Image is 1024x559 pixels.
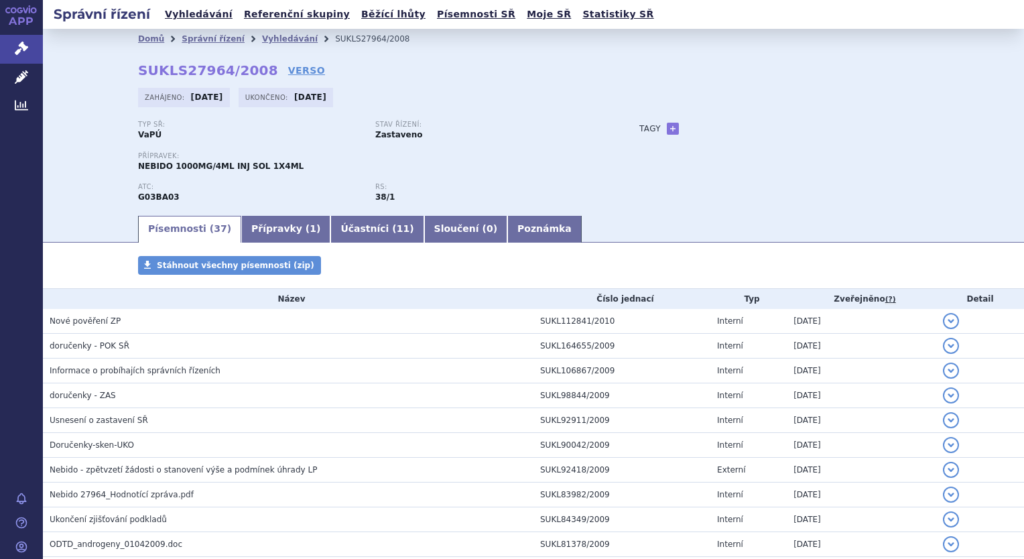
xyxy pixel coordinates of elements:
[138,130,162,139] strong: VaPÚ
[182,34,245,44] a: Správní řízení
[787,289,936,309] th: Zveřejněno
[241,216,330,243] a: Přípravky (1)
[138,62,278,78] strong: SUKLS27964/2008
[943,511,959,527] button: detail
[214,223,227,234] span: 37
[523,5,575,23] a: Moje SŘ
[487,223,493,234] span: 0
[717,440,743,450] span: Interní
[667,123,679,135] a: +
[943,437,959,453] button: detail
[717,416,743,425] span: Interní
[885,295,896,304] abbr: (?)
[943,338,959,354] button: detail
[717,366,743,375] span: Interní
[138,152,613,160] p: Přípravek:
[943,412,959,428] button: detail
[717,515,743,524] span: Interní
[533,383,710,408] td: SUKL98844/2009
[50,416,148,425] span: Usnesení o zastavení SŘ
[943,462,959,478] button: detail
[294,92,326,102] strong: [DATE]
[787,359,936,383] td: [DATE]
[375,183,599,191] p: RS:
[943,387,959,403] button: detail
[330,216,424,243] a: Účastníci (11)
[943,313,959,329] button: detail
[50,515,167,524] span: Ukončení zjišťování podkladů
[578,5,657,23] a: Statistiky SŘ
[138,192,180,202] strong: TESTOSTERON
[787,334,936,359] td: [DATE]
[533,289,710,309] th: Číslo jednací
[138,162,304,171] span: NEBIDO 1000MG/4ML INJ SOL 1X4ML
[936,289,1024,309] th: Detail
[138,121,362,129] p: Typ SŘ:
[50,391,116,400] span: doručenky - ZAS
[310,223,316,234] span: 1
[375,192,395,202] strong: gynekologická antiseptika, lok. nebo vag. aplikace, (kromě přípravků obsahujících laktobacillus)
[943,363,959,379] button: detail
[787,483,936,507] td: [DATE]
[262,34,318,44] a: Vyhledávání
[50,540,182,549] span: ODTD_androgeny_01042009.doc
[787,433,936,458] td: [DATE]
[357,5,430,23] a: Běžící lhůty
[50,316,121,326] span: Nové pověření ZP
[433,5,519,23] a: Písemnosti SŘ
[787,383,936,408] td: [DATE]
[787,532,936,557] td: [DATE]
[533,483,710,507] td: SUKL83982/2009
[50,440,134,450] span: Doručenky-sken-UKO
[943,536,959,552] button: detail
[710,289,787,309] th: Typ
[717,490,743,499] span: Interní
[138,216,241,243] a: Písemnosti (37)
[717,316,743,326] span: Interní
[533,532,710,557] td: SUKL81378/2009
[157,261,314,270] span: Stáhnout všechny písemnosti (zip)
[533,507,710,532] td: SUKL84349/2009
[245,92,291,103] span: Ukončeno:
[533,309,710,334] td: SUKL112841/2010
[717,465,745,475] span: Externí
[50,465,317,475] span: Nebido - zpětvzetí žádosti o stanovení výše a podmínek úhrady LP
[507,216,582,243] a: Poznámka
[50,341,129,351] span: doručenky - POK SŘ
[50,490,194,499] span: Nebido 27964_Hodnotící zpráva.pdf
[145,92,187,103] span: Zahájeno:
[240,5,354,23] a: Referenční skupiny
[639,121,661,137] h3: Tagy
[161,5,237,23] a: Vyhledávání
[397,223,409,234] span: 11
[717,391,743,400] span: Interní
[43,289,533,309] th: Název
[787,507,936,532] td: [DATE]
[138,34,164,44] a: Domů
[43,5,161,23] h2: Správní řízení
[375,121,599,129] p: Stav řízení:
[424,216,507,243] a: Sloučení (0)
[717,540,743,549] span: Interní
[533,408,710,433] td: SUKL92911/2009
[787,408,936,433] td: [DATE]
[138,256,321,275] a: Stáhnout všechny písemnosti (zip)
[943,487,959,503] button: detail
[717,341,743,351] span: Interní
[787,458,936,483] td: [DATE]
[533,359,710,383] td: SUKL106867/2009
[533,458,710,483] td: SUKL92418/2009
[375,130,423,139] strong: Zastaveno
[533,334,710,359] td: SUKL164655/2009
[288,64,325,77] a: VERSO
[787,309,936,334] td: [DATE]
[533,433,710,458] td: SUKL90042/2009
[335,29,427,49] li: SUKLS27964/2008
[50,366,220,375] span: Informace o probíhajích správních řízeních
[138,183,362,191] p: ATC:
[191,92,223,102] strong: [DATE]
